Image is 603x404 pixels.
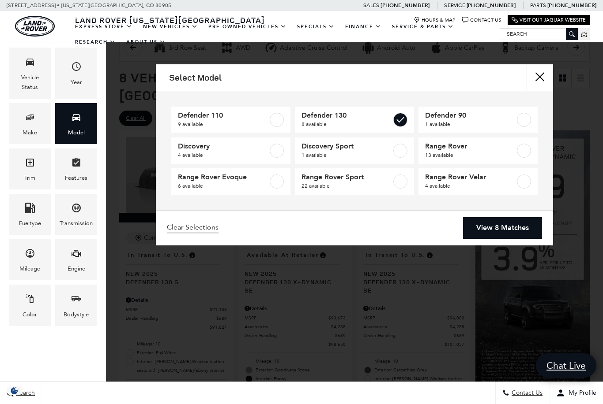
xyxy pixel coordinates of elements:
[425,142,515,151] span: Range Rover
[425,173,515,182] span: Range Rover Velar
[547,2,596,9] a: [PHONE_NUMBER]
[70,19,500,50] nav: Main Navigation
[65,173,87,183] div: Features
[301,111,392,120] span: Defender 130
[425,151,515,159] span: 13 available
[550,382,603,404] button: Open user profile menu
[19,219,41,228] div: Fueltype
[71,78,82,87] div: Year
[71,59,82,77] span: Year
[70,19,138,34] a: EXPRESS STORE
[9,148,51,189] div: TrimTrim
[4,386,25,395] section: Click to Open Cookie Consent Modal
[15,73,44,92] div: Vehicle Status
[75,15,265,25] span: Land Rover [US_STATE][GEOGRAPHIC_DATA]
[55,103,97,144] div: ModelModel
[178,111,268,120] span: Defender 110
[444,2,465,8] span: Service
[15,16,55,37] a: land-rover
[462,17,501,23] a: Contact Us
[500,29,577,39] input: Search
[9,48,51,98] div: VehicleVehicle Status
[68,128,85,137] div: Model
[121,34,171,50] a: About Us
[70,15,270,25] a: Land Rover [US_STATE][GEOGRAPHIC_DATA]
[203,19,292,34] a: Pre-Owned Vehicles
[9,285,51,326] div: ColorColor
[25,291,35,309] span: Color
[463,217,542,239] a: View 8 Matches
[301,142,392,151] span: Discovery Sport
[292,19,340,34] a: Specials
[171,107,290,133] a: Defender 1109 available
[71,155,82,173] span: Features
[425,120,515,129] span: 1 available
[60,219,93,228] div: Transmission
[512,17,586,23] a: Visit Our Jaguar Website
[4,386,25,395] img: Opt-Out Icon
[340,19,387,34] a: Finance
[536,353,596,378] a: Chat Live
[25,246,35,264] span: Mileage
[418,168,538,195] a: Range Rover Velar4 available
[55,239,97,280] div: EngineEngine
[425,111,515,120] span: Defender 90
[169,73,222,82] h2: Select Model
[9,239,51,280] div: MileageMileage
[301,182,392,190] span: 22 available
[295,168,414,195] a: Range Rover Sport22 available
[55,285,97,326] div: BodystyleBodystyle
[178,142,268,151] span: Discovery
[25,200,35,219] span: Fueltype
[414,17,456,23] a: Hours & Map
[71,110,82,128] span: Model
[178,173,268,182] span: Range Rover Evoque
[418,137,538,164] a: Range Rover13 available
[171,168,290,195] a: Range Rover Evoque6 available
[9,194,51,235] div: FueltypeFueltype
[25,54,35,72] span: Vehicle
[387,19,459,34] a: Service & Parts
[24,173,35,183] div: Trim
[71,291,82,309] span: Bodystyle
[467,2,516,9] a: [PHONE_NUMBER]
[7,2,171,8] a: [STREET_ADDRESS] • [US_STATE][GEOGRAPHIC_DATA], CO 80905
[301,173,392,182] span: Range Rover Sport
[542,360,590,371] span: Chat Live
[138,19,203,34] a: New Vehicles
[178,182,268,190] span: 6 available
[68,264,85,274] div: Engine
[418,107,538,133] a: Defender 901 available
[178,120,268,129] span: 9 available
[70,34,121,50] a: Research
[15,16,55,37] img: Land Rover
[295,137,414,164] a: Discovery Sport1 available
[25,155,35,173] span: Trim
[55,194,97,235] div: TransmissionTransmission
[23,128,37,137] div: Make
[425,182,515,190] span: 4 available
[301,120,392,129] span: 8 available
[19,264,40,274] div: Mileage
[167,223,219,234] a: Clear Selections
[23,310,37,319] div: Color
[565,389,596,397] span: My Profile
[295,107,414,133] a: Defender 1308 available
[55,48,97,98] div: YearYear
[381,2,430,9] a: [PHONE_NUMBER]
[64,310,89,319] div: Bodystyle
[71,200,82,219] span: Transmission
[171,137,290,164] a: Discovery4 available
[363,2,379,8] span: Sales
[178,151,268,159] span: 4 available
[509,389,543,397] span: Contact Us
[9,103,51,144] div: MakeMake
[527,64,553,91] button: close
[71,246,82,264] span: Engine
[55,148,97,189] div: FeaturesFeatures
[301,151,392,159] span: 1 available
[530,2,546,8] span: Parts
[25,110,35,128] span: Make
